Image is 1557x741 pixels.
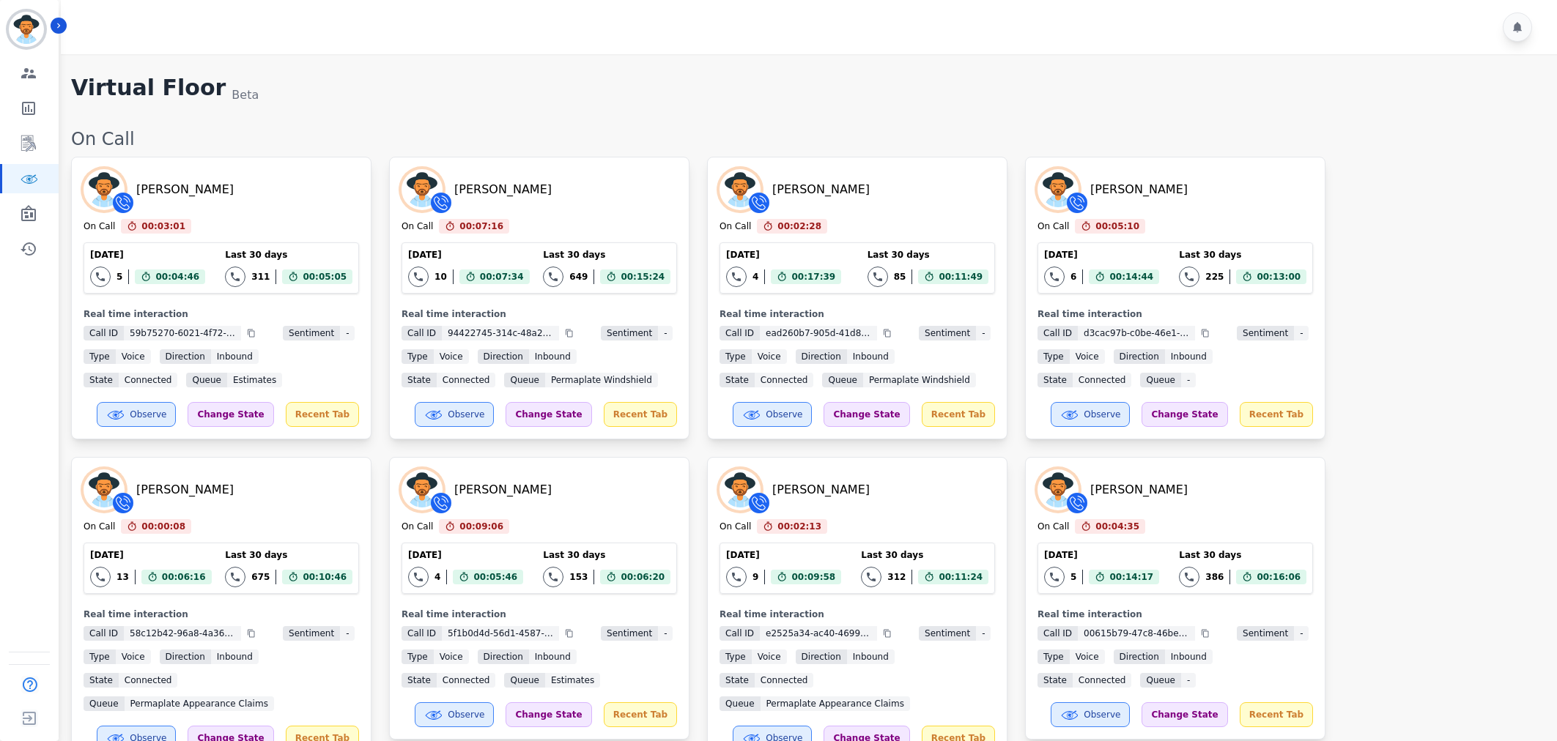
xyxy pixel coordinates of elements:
[459,519,503,534] span: 00:09:06
[188,402,273,427] div: Change State
[402,326,442,340] span: Call ID
[116,349,151,364] span: voice
[454,181,552,198] div: [PERSON_NAME]
[504,673,544,688] span: Queue
[720,673,755,688] span: State
[402,673,437,688] span: State
[448,409,484,420] span: Observe
[448,709,484,720] span: Observe
[125,696,274,711] span: Permaplate Appearance Claims
[84,673,119,688] span: State
[1240,402,1313,427] div: Recent Tab
[922,402,995,427] div: Recent Tab
[939,269,983,284] span: 00:11:49
[473,570,517,584] span: 00:05:46
[402,626,442,641] span: Call ID
[402,469,443,510] img: Avatar
[733,402,812,427] button: Observe
[752,271,758,283] div: 4
[752,649,787,664] span: voice
[726,249,841,261] div: [DATE]
[117,271,122,283] div: 5
[1051,402,1130,427] button: Observe
[211,649,259,664] span: inbound
[415,702,494,727] button: Observe
[84,373,119,387] span: State
[504,373,544,387] span: Queue
[1038,673,1073,688] span: State
[1038,220,1069,234] div: On Call
[124,326,241,340] span: 59b75270-6021-4f72-b322-a1c334e5ffe5
[1044,249,1159,261] div: [DATE]
[1070,349,1105,364] span: voice
[1165,349,1213,364] span: inbound
[772,481,870,499] div: [PERSON_NAME]
[1038,649,1070,664] span: Type
[1038,349,1070,364] span: Type
[84,308,359,320] div: Real time interaction
[84,169,125,210] img: Avatar
[1294,626,1309,641] span: -
[459,219,503,234] span: 00:07:16
[286,402,359,427] div: Recent Tab
[1038,469,1079,510] img: Avatar
[232,86,259,104] div: Beta
[1038,326,1078,340] span: Call ID
[720,649,752,664] span: Type
[1205,271,1224,283] div: 225
[1109,269,1153,284] span: 00:14:44
[847,349,895,364] span: inbound
[1140,673,1180,688] span: Queue
[119,673,178,688] span: connected
[569,571,588,583] div: 153
[1095,219,1139,234] span: 00:05:10
[1038,608,1313,620] div: Real time interaction
[84,696,124,711] span: Queue
[861,549,988,561] div: Last 30 days
[976,326,991,340] span: -
[543,549,670,561] div: Last 30 days
[160,649,211,664] span: Direction
[601,626,658,641] span: Sentiment
[251,271,270,283] div: 311
[90,249,205,261] div: [DATE]
[760,326,877,340] span: ead260b7-905d-41d8-ba74-d423032821cc
[1078,626,1195,641] span: 00615b79-47c8-46be-ac02-8f63740f58de
[402,169,443,210] img: Avatar
[601,326,658,340] span: Sentiment
[1237,326,1294,340] span: Sentiment
[71,75,226,104] h1: Virtual Floor
[1095,519,1139,534] span: 00:04:35
[437,373,496,387] span: connected
[434,649,469,664] span: voice
[1070,571,1076,583] div: 5
[402,220,433,234] div: On Call
[402,308,677,320] div: Real time interaction
[225,549,352,561] div: Last 30 days
[621,269,665,284] span: 00:15:24
[225,249,352,261] div: Last 30 days
[720,373,755,387] span: State
[415,402,494,427] button: Observe
[434,349,469,364] span: voice
[796,349,847,364] span: Direction
[136,481,234,499] div: [PERSON_NAME]
[155,269,199,284] span: 00:04:46
[1073,673,1132,688] span: connected
[227,373,282,387] span: Estimates
[97,402,176,427] button: Observe
[402,349,434,364] span: Type
[478,649,529,664] span: Direction
[1179,249,1306,261] div: Last 30 days
[340,326,355,340] span: -
[478,349,529,364] span: Direction
[772,181,870,198] div: [PERSON_NAME]
[434,571,440,583] div: 4
[529,649,577,664] span: inbound
[1205,571,1224,583] div: 386
[506,402,591,427] div: Change State
[720,696,760,711] span: Queue
[847,649,895,664] span: inbound
[658,626,673,641] span: -
[160,349,211,364] span: Direction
